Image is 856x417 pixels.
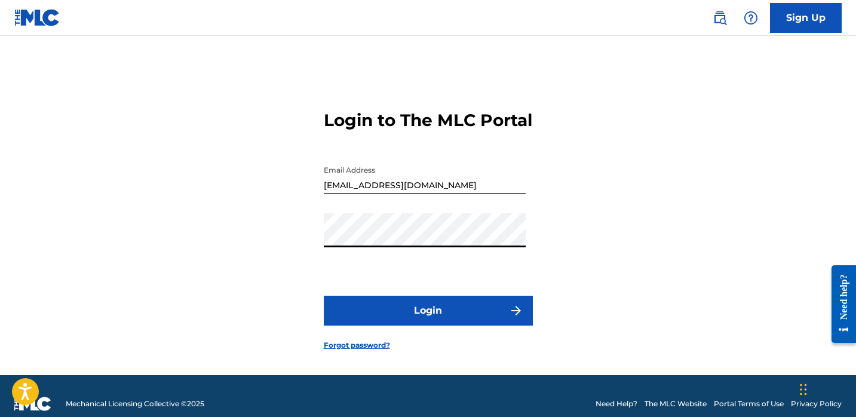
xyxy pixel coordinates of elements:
[14,397,51,411] img: logo
[645,398,707,409] a: The MLC Website
[823,256,856,352] iframe: Resource Center
[739,6,763,30] div: Help
[324,110,532,131] h3: Login to The MLC Portal
[324,296,533,326] button: Login
[770,3,842,33] a: Sign Up
[714,398,784,409] a: Portal Terms of Use
[509,303,523,318] img: f7272a7cc735f4ea7f67.svg
[744,11,758,25] img: help
[14,9,60,26] img: MLC Logo
[324,340,390,351] a: Forgot password?
[596,398,637,409] a: Need Help?
[800,372,807,407] div: Drag
[66,398,204,409] span: Mechanical Licensing Collective © 2025
[791,398,842,409] a: Privacy Policy
[713,11,727,25] img: search
[796,360,856,417] iframe: Chat Widget
[708,6,732,30] a: Public Search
